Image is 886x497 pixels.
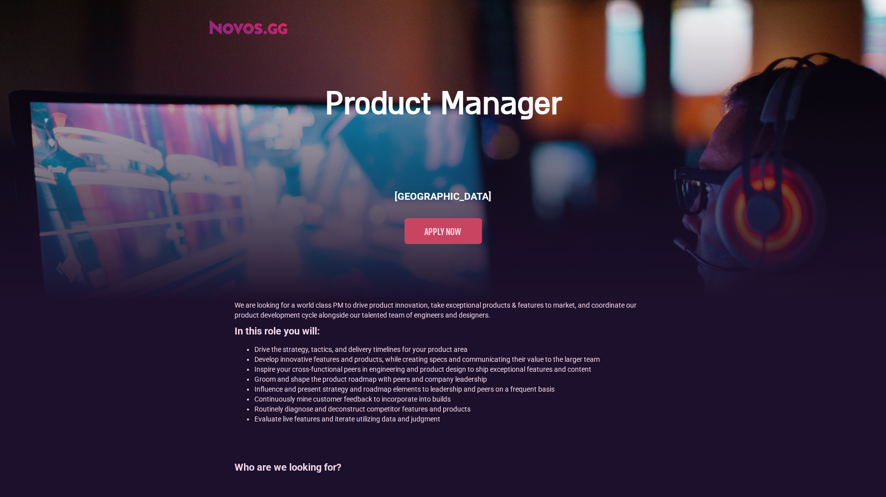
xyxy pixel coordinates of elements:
li: Influence and present strategy and roadmap elements to leadership and peers on a frequent basis [254,384,652,394]
li: Continuously mine customer feedback to incorporate into builds [254,394,652,404]
li: Develop innovative features and products, while creating specs and communicating their value to t... [254,354,652,364]
li: Routinely diagnose and deconstruct competitor features and products [254,404,652,414]
h1: Product Manager [325,85,562,125]
li: Evaluate live features and iterate utilizing data and judgment [254,414,652,424]
strong: In this role you will: [235,325,320,337]
p: ‍ [235,429,652,439]
li: Drive the strategy, tactics, and delivery timelines for your product area [254,344,652,354]
strong: Who are we looking for? [235,461,341,473]
li: Groom and shape the product roadmap with peers and company leadership [254,374,652,384]
li: Inspire your cross-functional peers in engineering and product design to ship exceptional feature... [254,364,652,374]
a: Apply now [404,218,482,244]
p: We are looking for a world class PM to drive product innovation, take exceptional products & feat... [235,300,652,320]
h6: [GEOGRAPHIC_DATA] [395,189,491,203]
p: ‍ [235,481,652,491]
